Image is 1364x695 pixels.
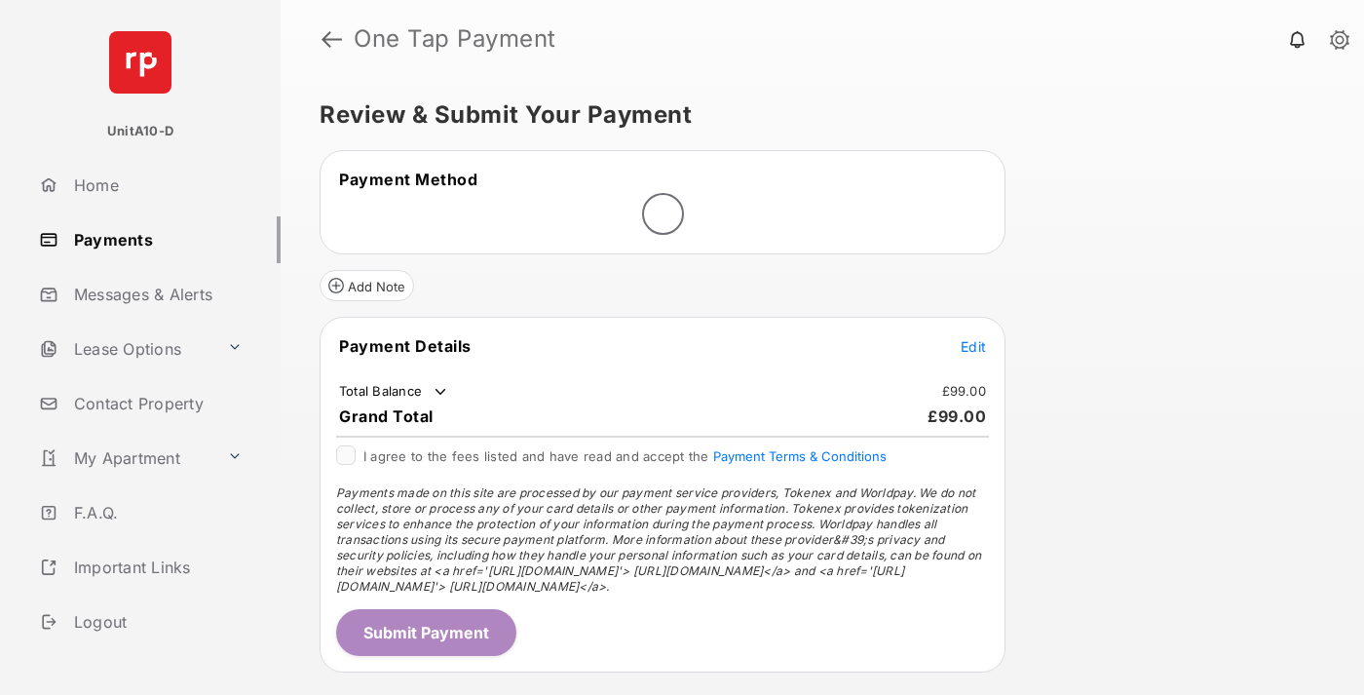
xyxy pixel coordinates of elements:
button: I agree to the fees listed and have read and accept the [713,448,887,464]
a: Messages & Alerts [31,271,281,318]
span: Edit [961,338,986,355]
button: Edit [961,336,986,356]
span: £99.00 [928,406,986,426]
td: £99.00 [941,382,988,400]
td: Total Balance [338,382,450,402]
a: Important Links [31,544,250,591]
a: Payments [31,216,281,263]
p: UnitA10-D [107,122,173,141]
span: Payment Method [339,170,477,189]
a: Contact Property [31,380,281,427]
a: My Apartment [31,435,219,482]
h5: Review & Submit Your Payment [320,103,1309,127]
span: I agree to the fees listed and have read and accept the [363,448,887,464]
span: Payments made on this site are processed by our payment service providers, Tokenex and Worldpay. ... [336,485,981,594]
a: Home [31,162,281,209]
a: Logout [31,598,281,645]
span: Payment Details [339,336,472,356]
a: Lease Options [31,326,219,372]
strong: One Tap Payment [354,27,556,51]
img: svg+xml;base64,PHN2ZyB4bWxucz0iaHR0cDovL3d3dy53My5vcmcvMjAwMC9zdmciIHdpZHRoPSI2NCIgaGVpZ2h0PSI2NC... [109,31,171,94]
button: Submit Payment [336,609,516,656]
a: F.A.Q. [31,489,281,536]
button: Add Note [320,270,414,301]
span: Grand Total [339,406,434,426]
